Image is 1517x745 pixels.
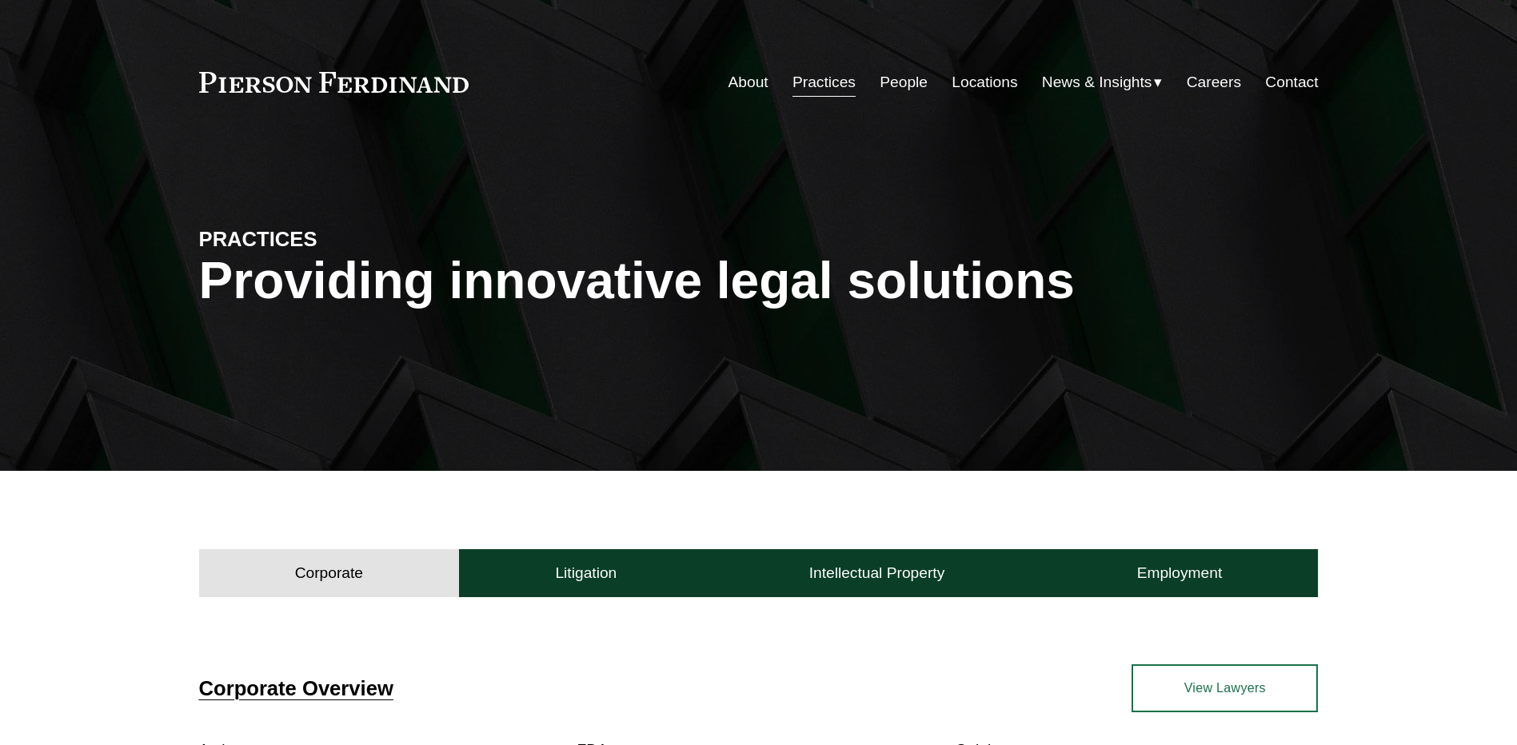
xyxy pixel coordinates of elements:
[1132,664,1318,712] a: View Lawyers
[792,67,856,98] a: Practices
[199,252,1319,310] h1: Providing innovative legal solutions
[555,564,617,583] h4: Litigation
[1137,564,1223,583] h4: Employment
[295,564,363,583] h4: Corporate
[1042,69,1152,97] span: News & Insights
[880,67,928,98] a: People
[1042,67,1163,98] a: folder dropdown
[199,677,393,699] a: Corporate Overview
[952,67,1017,98] a: Locations
[1265,67,1318,98] a: Contact
[809,564,945,583] h4: Intellectual Property
[729,67,768,98] a: About
[199,226,479,252] h4: PRACTICES
[1187,67,1241,98] a: Careers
